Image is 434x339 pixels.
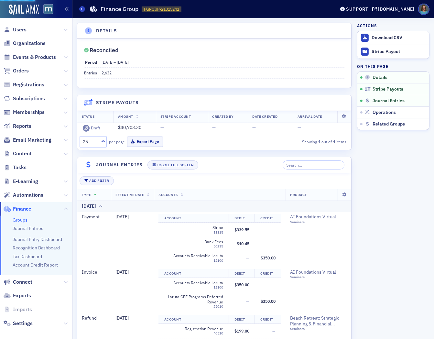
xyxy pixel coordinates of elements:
span: Registrations [13,81,44,88]
span: Orders [13,67,29,74]
button: Stripe Payout [357,45,429,59]
span: — [298,125,301,130]
a: Download CSV [357,31,429,45]
span: [DATE] [117,60,129,65]
a: Tasks [4,164,27,171]
a: Organizations [4,40,46,47]
img: SailAMX [43,4,53,14]
h4: Journal Entries [96,161,143,168]
span: Laruta CPE Programs Deferred Revenue [164,294,223,304]
div: 12100 [164,285,223,290]
div: 50235 [164,244,223,248]
a: Users [4,26,27,33]
span: [DATE] [115,214,129,220]
h1: Finance Group [101,5,138,13]
span: Period [85,60,97,65]
a: Content [4,150,32,157]
span: — [272,227,276,232]
span: Email Marketing [13,137,51,144]
span: E-Learning [13,178,38,185]
span: — [272,328,276,334]
span: $339.55 [234,227,249,232]
span: $350.00 [261,255,276,260]
span: Arrival Date [298,114,322,119]
span: Created By [212,114,234,119]
span: $30,703.30 [118,125,141,130]
span: Entries [84,70,97,75]
button: Export Page [127,137,163,147]
span: Refund [82,315,97,321]
span: Tasks [13,164,27,171]
span: AI Foundations Virtual [290,269,349,275]
span: [DATE] [115,269,129,275]
div: Stripe Payout [372,49,426,55]
a: SailAMX [9,5,39,15]
dd: 2,632 [102,68,344,78]
label: per page [109,139,125,145]
span: Imports [13,306,32,313]
span: Registration Revenue [164,326,223,331]
span: Operations [373,110,396,115]
span: Settings [13,320,33,327]
span: Journal Entries [373,98,405,104]
a: Memberships [4,109,45,116]
span: Users [13,26,27,33]
h4: On this page [357,63,429,69]
a: View Homepage [39,4,53,15]
div: Showing out of items [262,139,346,145]
div: Seminars [290,327,349,331]
span: Accounts [158,192,178,197]
a: Journal Entries [13,225,43,231]
a: Exports [4,292,31,299]
button: Add Filter [80,176,114,185]
a: Recognition Dashboard [13,245,60,251]
strong: 1 [332,139,336,145]
span: Reports [13,123,31,130]
div: Support [346,6,368,12]
span: Bank Fees [164,239,223,244]
span: Stripe Payouts [373,86,403,92]
h4: Details [96,27,117,34]
span: Memberships [13,109,45,116]
span: Finance [13,205,31,213]
button: [DOMAIN_NAME] [372,7,417,11]
a: Reports [4,123,31,130]
div: Seminars [290,220,349,224]
span: – [102,60,129,65]
th: Account [158,315,229,324]
button: Toggle Full Screen [147,160,199,169]
span: — [246,255,249,260]
span: FGROUP-21015242 [144,6,179,12]
span: — [212,125,216,130]
th: Credit [255,315,281,324]
th: Debit [229,269,255,278]
div: Draft [91,126,100,130]
span: Stripe Account [160,114,191,119]
span: Invoice [82,269,97,275]
div: 40510 [164,331,223,335]
a: AI Foundations Virtual [290,214,349,220]
div: 12100 [164,258,223,263]
span: Accounts Receivable Laruta [164,253,223,258]
span: Type [82,192,91,197]
span: $10.45 [237,241,249,246]
span: Accounts Receivable Laruta [164,280,223,285]
div: [DOMAIN_NAME] [378,6,414,12]
th: Credit [255,214,281,223]
a: Subscriptions [4,95,45,102]
a: Imports [4,306,32,313]
span: Profile [418,4,429,15]
span: Content [13,150,32,157]
span: — [272,282,276,287]
div: Toggle Full Screen [157,163,193,167]
span: Subscriptions [13,95,45,102]
span: [DATE] [115,315,129,321]
span: [DATE] [102,60,114,65]
a: Connect [4,279,32,286]
span: Effective Date [115,192,144,197]
strong: 1 [317,139,321,145]
a: Beach Retreat: Strategic Planning & Financial Analysis [290,315,349,327]
div: Download CSV [372,35,426,41]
